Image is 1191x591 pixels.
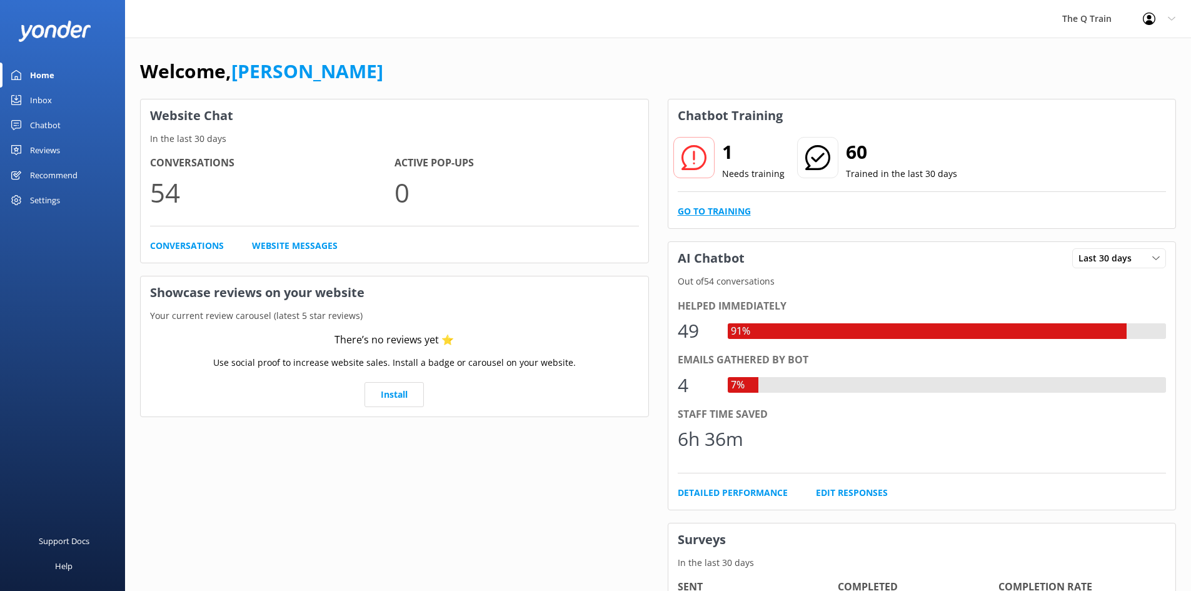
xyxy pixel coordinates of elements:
[728,323,753,340] div: 91%
[150,171,394,213] p: 54
[150,155,394,171] h4: Conversations
[846,137,957,167] h2: 60
[678,486,788,500] a: Detailed Performance
[30,163,78,188] div: Recommend
[678,205,751,218] a: Go to Training
[678,298,1167,315] div: Helped immediately
[668,556,1176,570] p: In the last 30 days
[678,424,743,454] div: 6h 36m
[364,382,424,407] a: Install
[30,138,60,163] div: Reviews
[141,132,648,146] p: In the last 30 days
[394,155,639,171] h4: Active Pop-ups
[678,316,715,346] div: 49
[668,242,754,275] h3: AI Chatbot
[140,56,383,86] h1: Welcome,
[30,188,60,213] div: Settings
[19,21,91,41] img: yonder-white-logo.png
[150,239,224,253] a: Conversations
[678,407,1167,423] div: Staff time saved
[141,99,648,132] h3: Website Chat
[816,486,888,500] a: Edit Responses
[141,276,648,309] h3: Showcase reviews on your website
[722,137,785,167] h2: 1
[394,171,639,213] p: 0
[39,528,89,553] div: Support Docs
[30,88,52,113] div: Inbox
[722,167,785,181] p: Needs training
[668,523,1176,556] h3: Surveys
[252,239,338,253] a: Website Messages
[334,332,454,348] div: There’s no reviews yet ⭐
[55,553,73,578] div: Help
[141,309,648,323] p: Your current review carousel (latest 5 star reviews)
[30,63,54,88] div: Home
[30,113,61,138] div: Chatbot
[846,167,957,181] p: Trained in the last 30 days
[678,370,715,400] div: 4
[668,275,1176,288] p: Out of 54 conversations
[668,99,792,132] h3: Chatbot Training
[231,58,383,84] a: [PERSON_NAME]
[728,377,748,393] div: 7%
[678,352,1167,368] div: Emails gathered by bot
[213,356,576,370] p: Use social proof to increase website sales. Install a badge or carousel on your website.
[1078,251,1139,265] span: Last 30 days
